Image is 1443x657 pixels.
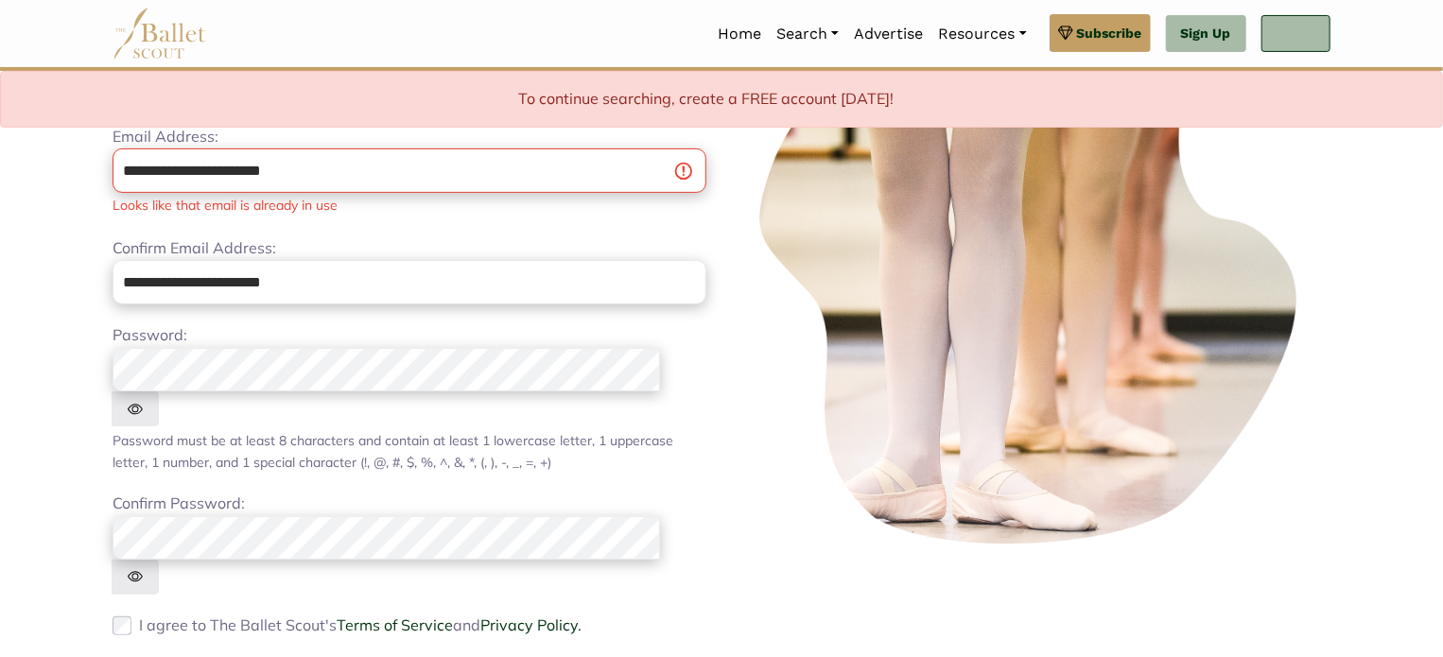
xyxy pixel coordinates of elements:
a: Home [710,14,769,54]
label: Password: [113,323,187,348]
a: Sign Up [1166,15,1246,53]
a: Privacy Policy. [480,615,582,634]
label: Confirm Password: [113,492,245,516]
a: Terms of Service [337,615,453,634]
a: Search [769,14,846,54]
label: I agree to The Ballet Scout's and [139,614,582,638]
a: Log In [1261,15,1330,53]
img: gem.svg [1058,23,1073,43]
a: Resources [930,14,1034,54]
a: Advertise [846,14,930,54]
span: Subscribe [1077,23,1142,43]
label: Confirm Email Address: [113,236,276,261]
div: Password must be at least 8 characters and contain at least 1 lowercase letter, 1 uppercase lette... [113,430,706,473]
div: Looks like that email is already in use [113,197,338,214]
label: Email Address: [113,125,218,149]
a: Subscribe [1050,14,1151,52]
